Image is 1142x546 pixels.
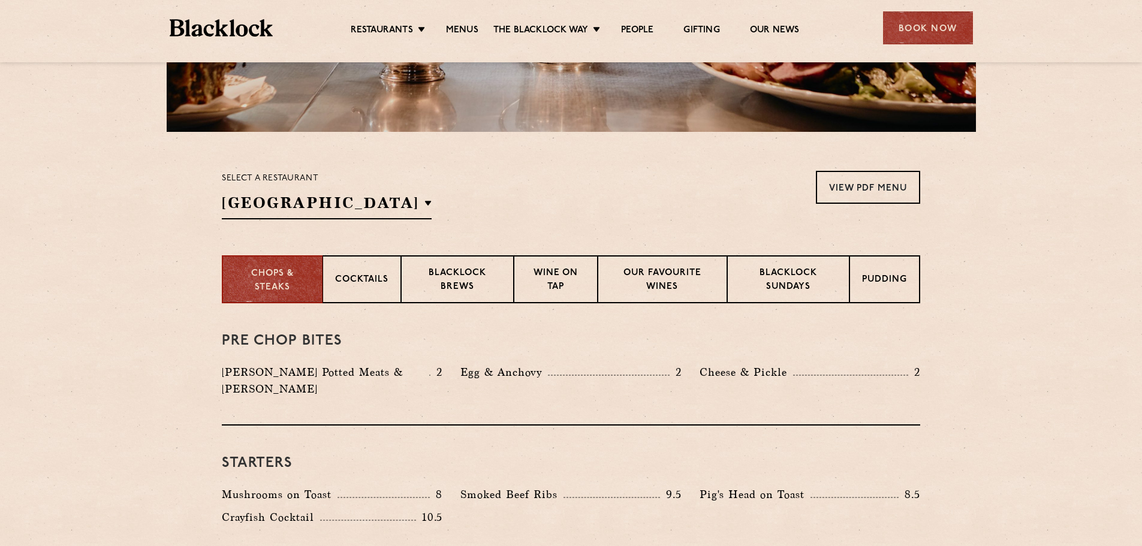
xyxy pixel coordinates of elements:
div: Book Now [883,11,973,44]
img: BL_Textured_Logo-footer-cropped.svg [170,19,273,37]
p: Cheese & Pickle [700,364,793,381]
p: Cocktails [335,273,388,288]
p: Blacklock Brews [414,267,501,295]
a: Restaurants [351,25,413,38]
p: Blacklock Sundays [740,267,837,295]
a: Menus [446,25,478,38]
p: Pig's Head on Toast [700,486,810,503]
p: [PERSON_NAME] Potted Meats & [PERSON_NAME] [222,364,429,397]
a: Our News [750,25,800,38]
p: 2 [430,364,442,380]
p: Chops & Steaks [235,267,310,294]
p: Smoked Beef Ribs [460,486,564,503]
p: Pudding [862,273,907,288]
p: 2 [670,364,682,380]
p: Wine on Tap [526,267,585,295]
p: Select a restaurant [222,171,432,186]
p: Crayfish Cocktail [222,509,320,526]
h3: Starters [222,455,920,471]
a: The Blacklock Way [493,25,588,38]
p: Egg & Anchovy [460,364,548,381]
p: 8 [430,487,442,502]
p: 8.5 [899,487,920,502]
p: Mushrooms on Toast [222,486,338,503]
a: Gifting [683,25,719,38]
p: 9.5 [660,487,682,502]
a: People [621,25,653,38]
h2: [GEOGRAPHIC_DATA] [222,192,432,219]
p: Our favourite wines [610,267,714,295]
a: View PDF Menu [816,171,920,204]
h3: Pre Chop Bites [222,333,920,349]
p: 2 [908,364,920,380]
p: 10.5 [416,509,442,525]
